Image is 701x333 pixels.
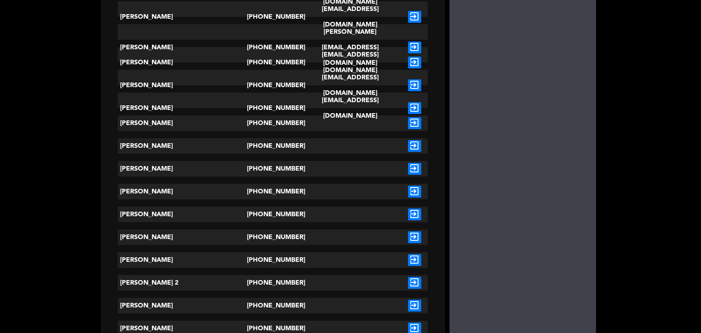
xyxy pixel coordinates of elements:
[247,70,298,101] div: [PHONE_NUMBER]
[247,275,298,291] div: [PHONE_NUMBER]
[247,47,298,78] div: [PHONE_NUMBER]
[118,93,247,124] div: [PERSON_NAME]
[408,231,421,243] i: exit_to_app
[408,42,421,53] i: exit_to_app
[247,24,298,71] div: [PHONE_NUMBER]
[247,298,298,313] div: [PHONE_NUMBER]
[118,138,247,154] div: [PERSON_NAME]
[408,140,421,152] i: exit_to_app
[247,93,298,124] div: [PHONE_NUMBER]
[247,115,298,131] div: [PHONE_NUMBER]
[408,102,421,114] i: exit_to_app
[247,138,298,154] div: [PHONE_NUMBER]
[247,252,298,268] div: [PHONE_NUMBER]
[408,117,421,129] i: exit_to_app
[118,252,247,268] div: [PERSON_NAME]
[247,161,298,177] div: [PHONE_NUMBER]
[118,70,247,101] div: [PERSON_NAME]
[408,57,421,68] i: exit_to_app
[118,184,247,199] div: [PERSON_NAME]
[408,277,421,289] i: exit_to_app
[298,93,402,124] div: [EMAIL_ADDRESS][DOMAIN_NAME]
[298,24,402,71] div: [PERSON_NAME][EMAIL_ADDRESS][DOMAIN_NAME]
[118,1,247,32] div: [PERSON_NAME]
[408,300,421,312] i: exit_to_app
[408,11,421,23] i: exit_to_app
[118,47,247,78] div: [PERSON_NAME]
[118,115,247,131] div: [PERSON_NAME]
[247,1,298,32] div: [PHONE_NUMBER]
[118,24,247,71] div: [PERSON_NAME]
[247,207,298,222] div: [PHONE_NUMBER]
[247,229,298,245] div: [PHONE_NUMBER]
[408,163,421,175] i: exit_to_app
[408,79,421,91] i: exit_to_app
[118,298,247,313] div: [PERSON_NAME]
[298,47,402,78] div: [EMAIL_ADDRESS][DOMAIN_NAME]
[408,208,421,220] i: exit_to_app
[408,254,421,266] i: exit_to_app
[408,186,421,198] i: exit_to_app
[118,207,247,222] div: [PERSON_NAME]
[118,229,247,245] div: [PERSON_NAME]
[118,275,247,291] div: [PERSON_NAME] 2
[298,70,402,101] div: [EMAIL_ADDRESS][DOMAIN_NAME]
[118,161,247,177] div: [PERSON_NAME]
[298,1,402,32] div: [EMAIL_ADDRESS][DOMAIN_NAME]
[247,184,298,199] div: [PHONE_NUMBER]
